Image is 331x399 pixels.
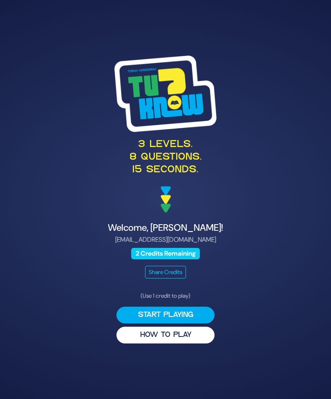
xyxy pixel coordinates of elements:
[116,327,215,343] button: HOW TO PLAY
[43,222,288,233] h4: Welcome, [PERSON_NAME]!
[145,266,186,279] button: Share Credits
[131,248,200,259] span: 2 Credits Remaining
[43,138,288,177] p: 3 levels. 8 questions. 15 seconds.
[116,292,215,300] p: (Use 1 credit to play)
[114,56,217,132] img: Tournament Logo
[116,307,215,323] button: Start Playing
[161,186,171,212] img: decoration arrows
[43,235,288,245] p: [EMAIL_ADDRESS][DOMAIN_NAME]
